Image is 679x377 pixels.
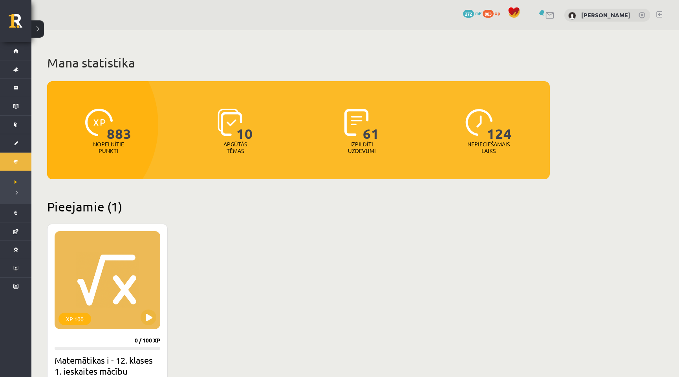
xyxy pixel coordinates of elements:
a: 272 mP [463,10,481,16]
h2: Pieejamie (1) [47,199,550,214]
span: 272 [463,10,474,18]
img: icon-clock-7be60019b62300814b6bd22b8e044499b485619524d84068768e800edab66f18.svg [465,109,493,136]
img: Violeta Vederņikova [568,12,576,20]
div: XP 100 [59,313,91,325]
span: mP [475,10,481,16]
img: icon-completed-tasks-ad58ae20a441b2904462921112bc710f1caf180af7a3daa7317a5a94f2d26646.svg [344,109,369,136]
span: 124 [487,109,512,141]
a: Rīgas 1. Tālmācības vidusskola [9,14,31,33]
span: 61 [363,109,379,141]
span: 883 [107,109,132,141]
img: icon-xp-0682a9bc20223a9ccc6f5883a126b849a74cddfe5390d2b41b4391c66f2066e7.svg [85,109,113,136]
a: 883 xp [483,10,504,16]
p: Nepieciešamais laiks [467,141,510,154]
a: [PERSON_NAME] [581,11,630,19]
p: Nopelnītie punkti [93,141,124,154]
p: Apgūtās tēmas [220,141,251,154]
span: xp [495,10,500,16]
span: 10 [236,109,253,141]
span: 883 [483,10,494,18]
img: icon-learned-topics-4a711ccc23c960034f471b6e78daf4a3bad4a20eaf4de84257b87e66633f6470.svg [218,109,242,136]
h1: Mana statistika [47,55,550,71]
p: Izpildīti uzdevumi [346,141,377,154]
